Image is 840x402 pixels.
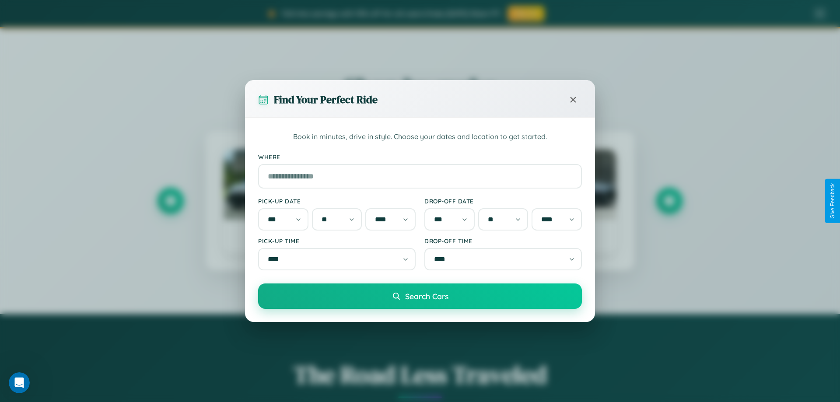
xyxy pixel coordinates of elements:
[405,291,448,301] span: Search Cars
[424,197,582,205] label: Drop-off Date
[274,92,378,107] h3: Find Your Perfect Ride
[424,237,582,245] label: Drop-off Time
[258,237,416,245] label: Pick-up Time
[258,131,582,143] p: Book in minutes, drive in style. Choose your dates and location to get started.
[258,197,416,205] label: Pick-up Date
[258,153,582,161] label: Where
[258,283,582,309] button: Search Cars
